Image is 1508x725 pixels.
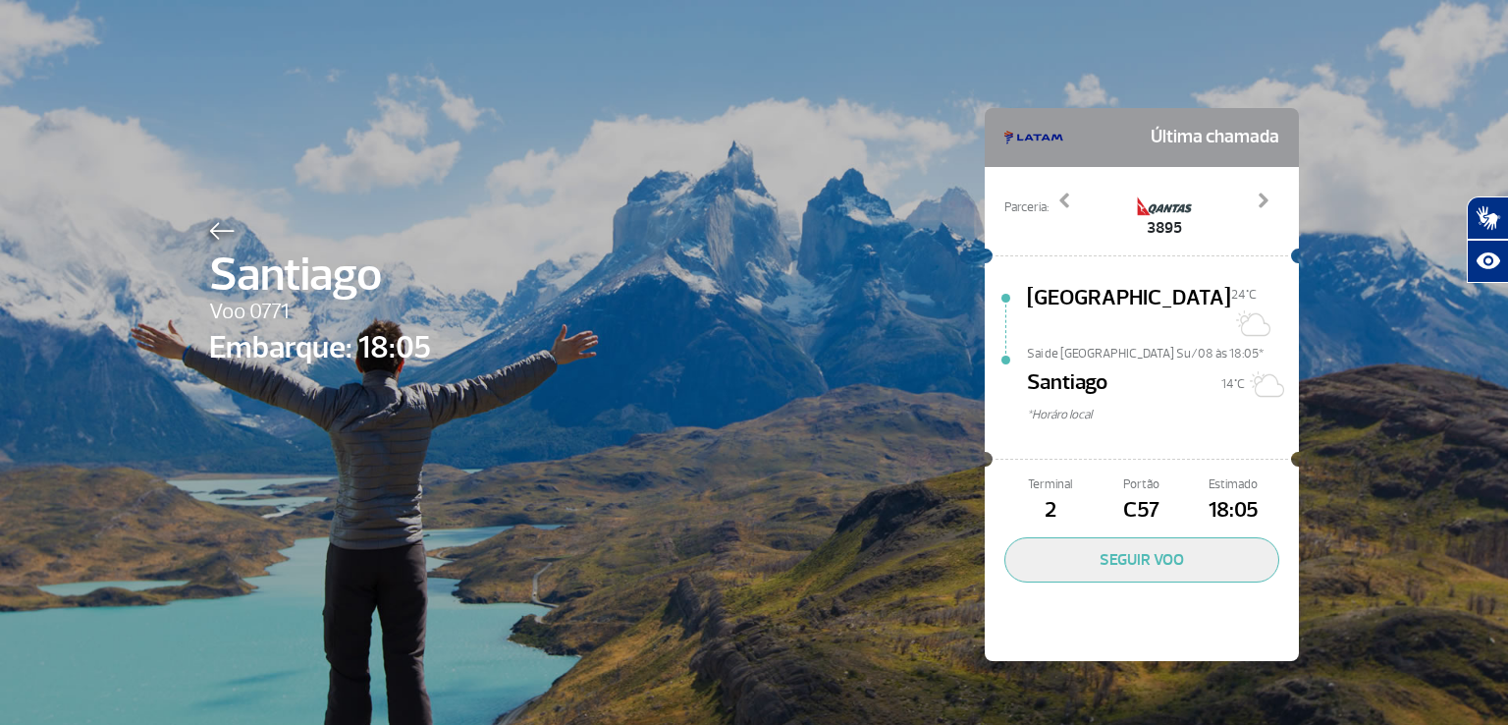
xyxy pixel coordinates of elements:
span: Sai de [GEOGRAPHIC_DATA] Su/08 às 18:05* [1027,345,1299,359]
span: 18:05 [1188,494,1279,528]
img: Sol com muitas nuvens [1231,304,1270,343]
button: SEGUIR VOO [1004,537,1279,583]
button: Abrir tradutor de língua de sinais. [1467,196,1508,240]
span: C57 [1096,494,1187,528]
span: 24°C [1231,287,1257,303]
div: Plugin de acessibilidade da Hand Talk. [1467,196,1508,283]
span: 14°C [1221,376,1245,392]
span: Última chamada [1151,118,1279,157]
button: Abrir recursos assistivos. [1467,240,1508,283]
img: Sol com muitas nuvens [1245,364,1284,404]
span: Santiago [1027,366,1107,406]
span: *Horáro local [1027,406,1299,424]
span: Estimado [1188,475,1279,494]
span: Terminal [1004,475,1096,494]
span: 2 [1004,494,1096,528]
span: Embarque: 18:05 [209,324,431,371]
span: 3895 [1135,216,1194,240]
span: [GEOGRAPHIC_DATA] [1027,282,1231,345]
span: Portão [1096,475,1187,494]
span: Parceria: [1004,198,1049,217]
span: Santiago [209,240,431,310]
span: Voo 0771 [209,296,431,329]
